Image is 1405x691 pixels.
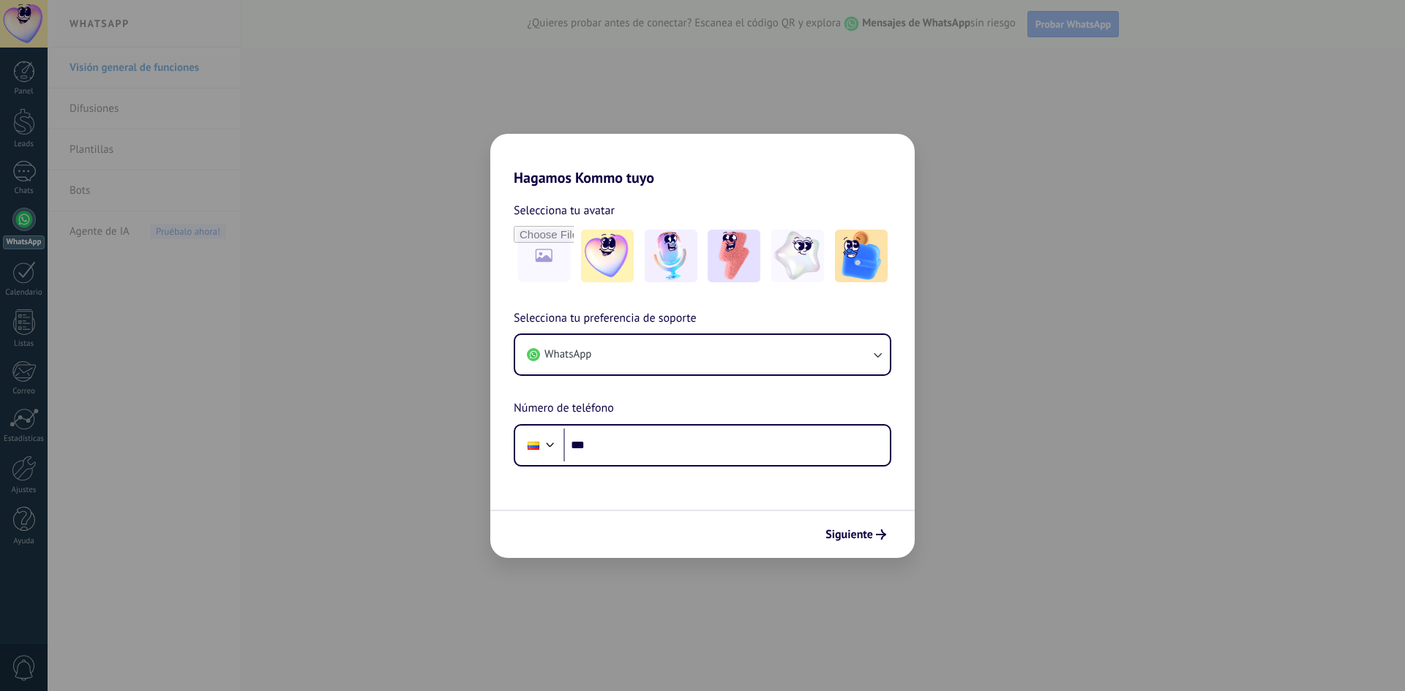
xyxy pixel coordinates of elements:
button: WhatsApp [515,335,890,374]
span: Siguiente [825,529,873,540]
img: -3.jpeg [708,230,760,282]
h2: Hagamos Kommo tuyo [490,134,915,186]
div: Colombia: + 57 [520,430,547,461]
span: Selecciona tu preferencia de soporte [514,309,697,328]
img: -4.jpeg [771,230,824,282]
img: -5.jpeg [835,230,888,282]
button: Siguiente [819,522,893,547]
img: -2.jpeg [645,230,697,282]
span: Selecciona tu avatar [514,201,615,220]
span: Número de teléfono [514,399,614,418]
span: WhatsApp [544,347,591,362]
img: -1.jpeg [581,230,634,282]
